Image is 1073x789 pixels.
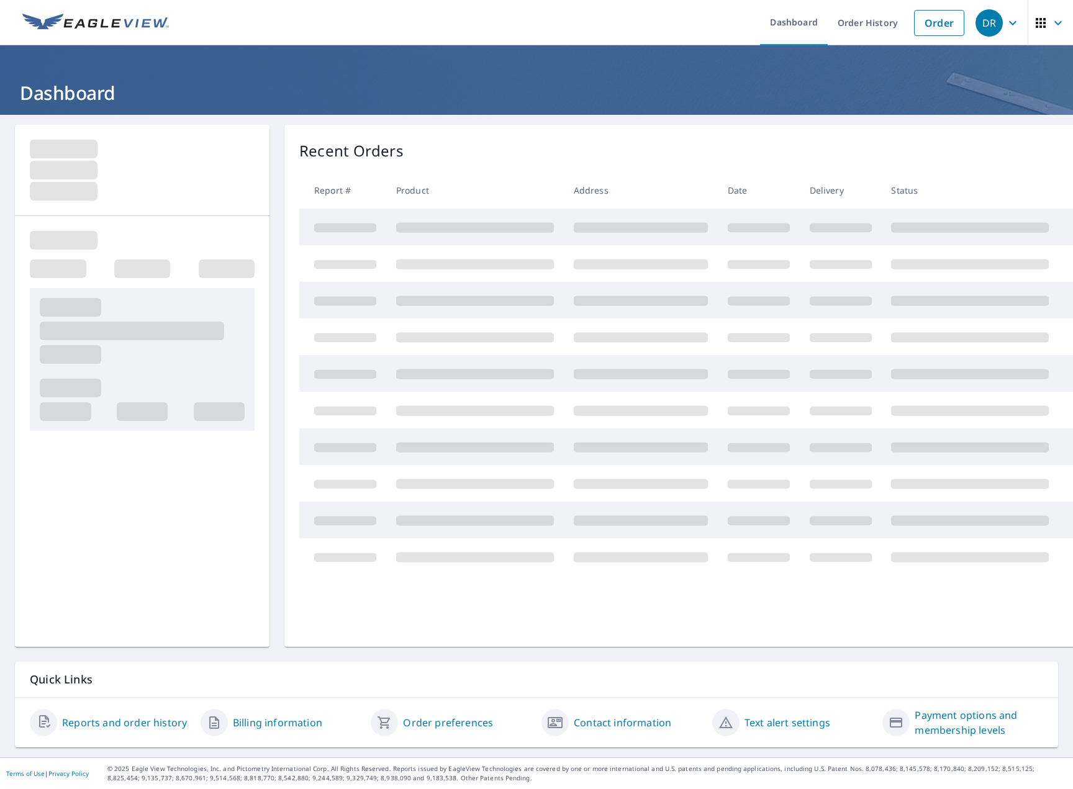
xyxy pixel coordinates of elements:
[48,769,89,778] a: Privacy Policy
[299,140,404,162] p: Recent Orders
[976,9,1003,37] div: DR
[30,672,1043,687] p: Quick Links
[62,715,187,730] a: Reports and order history
[881,172,1059,209] th: Status
[107,764,1067,783] p: © 2025 Eagle View Technologies, Inc. and Pictometry International Corp. All Rights Reserved. Repo...
[15,80,1058,106] h1: Dashboard
[6,769,45,778] a: Terms of Use
[718,172,800,209] th: Date
[574,715,671,730] a: Contact information
[403,715,493,730] a: Order preferences
[564,172,718,209] th: Address
[386,172,564,209] th: Product
[914,10,964,36] a: Order
[6,770,89,777] p: |
[299,172,386,209] th: Report #
[745,715,830,730] a: Text alert settings
[915,708,1043,737] a: Payment options and membership levels
[22,14,169,32] img: EV Logo
[233,715,322,730] a: Billing information
[800,172,882,209] th: Delivery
